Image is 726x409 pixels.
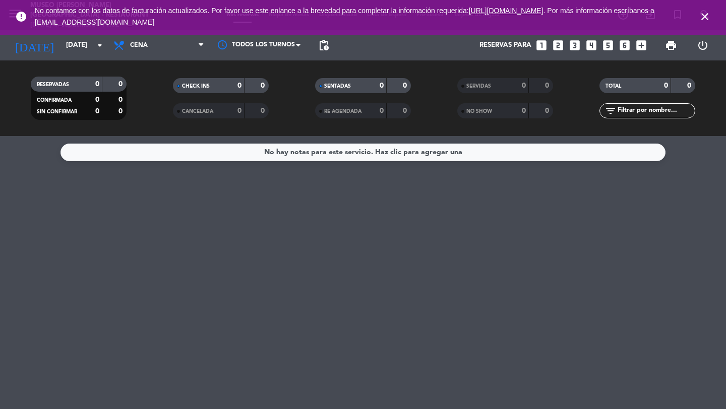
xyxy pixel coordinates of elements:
span: SENTADAS [324,84,351,89]
span: CONFIRMADA [37,98,72,103]
strong: 0 [380,82,384,89]
span: RESERVADAS [37,82,69,87]
i: power_settings_new [697,39,709,51]
strong: 0 [687,82,693,89]
span: TOTAL [606,84,621,89]
span: SERVIDAS [466,84,491,89]
strong: 0 [118,96,125,103]
strong: 0 [95,81,99,88]
strong: 0 [522,82,526,89]
span: No contamos con los datos de facturación actualizados. Por favor use este enlance a la brevedad p... [35,7,654,26]
i: looks_3 [568,39,581,52]
strong: 0 [95,96,99,103]
i: looks_one [535,39,548,52]
i: add_box [635,39,648,52]
strong: 0 [380,107,384,114]
strong: 0 [95,108,99,115]
strong: 0 [545,107,551,114]
i: [DATE] [8,34,61,56]
strong: 0 [522,107,526,114]
span: pending_actions [318,39,330,51]
strong: 0 [118,81,125,88]
strong: 0 [261,107,267,114]
strong: 0 [545,82,551,89]
span: Cena [130,42,148,49]
span: print [665,39,677,51]
i: filter_list [604,105,617,117]
i: looks_two [552,39,565,52]
span: RE AGENDADA [324,109,361,114]
span: SIN CONFIRMAR [37,109,77,114]
span: NO SHOW [466,109,492,114]
span: CHECK INS [182,84,210,89]
i: looks_4 [585,39,598,52]
i: close [699,11,711,23]
a: [URL][DOMAIN_NAME] [469,7,543,15]
strong: 0 [403,82,409,89]
span: Reservas para [479,41,531,49]
div: No hay notas para este servicio. Haz clic para agregar una [264,147,462,158]
i: looks_6 [618,39,631,52]
a: . Por más información escríbanos a [EMAIL_ADDRESS][DOMAIN_NAME] [35,7,654,26]
strong: 0 [237,82,241,89]
strong: 0 [664,82,668,89]
i: error [15,11,27,23]
strong: 0 [118,108,125,115]
span: CANCELADA [182,109,213,114]
input: Filtrar por nombre... [617,105,695,116]
strong: 0 [237,107,241,114]
div: LOG OUT [687,30,718,60]
i: arrow_drop_down [94,39,106,51]
strong: 0 [403,107,409,114]
i: looks_5 [601,39,615,52]
strong: 0 [261,82,267,89]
